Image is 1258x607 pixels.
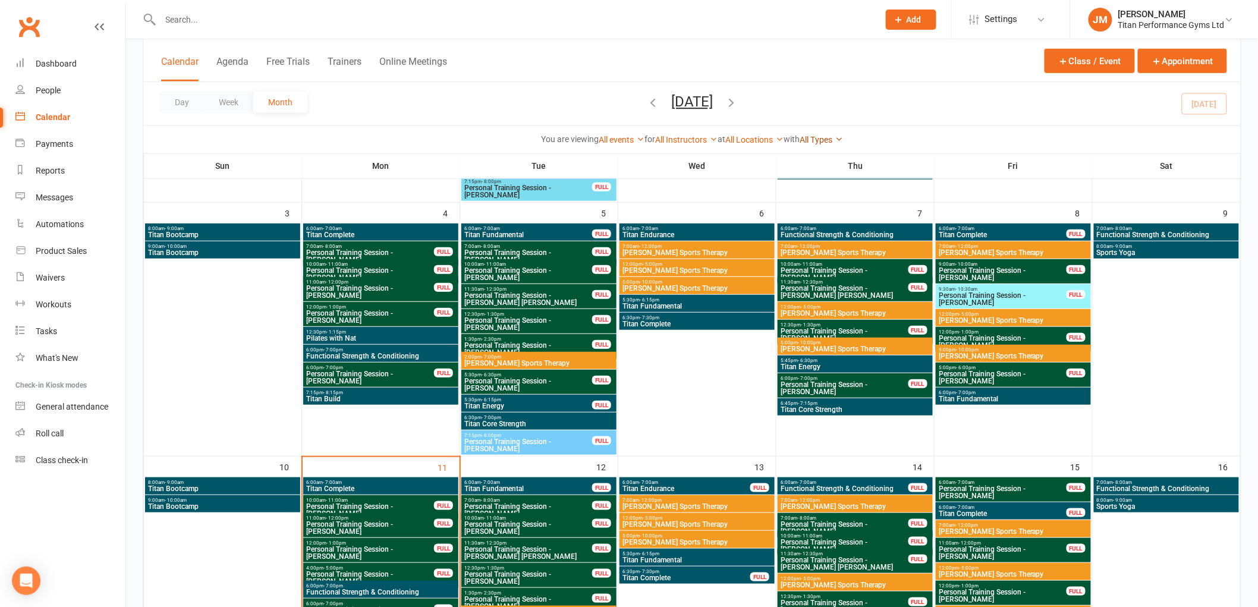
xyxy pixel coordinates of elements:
[464,354,614,360] span: 2:00pm
[464,415,614,420] span: 6:30pm
[266,56,310,81] button: Free Trials
[541,134,599,144] strong: You are viewing
[15,345,125,372] a: What's New
[464,342,593,356] span: Personal Training Session - [PERSON_NAME]
[780,381,909,395] span: Personal Training Session - [PERSON_NAME]
[592,340,611,349] div: FULL
[1118,9,1225,20] div: [PERSON_NAME]
[306,390,456,395] span: 7:15pm
[959,329,979,335] span: - 1:00pm
[1138,49,1227,73] button: Appointment
[797,480,816,485] span: - 7:00am
[464,438,593,452] span: Personal Training Session - [PERSON_NAME]
[592,401,611,410] div: FULL
[956,365,976,370] span: - 6:00pm
[36,455,88,465] div: Class check-in
[434,283,453,292] div: FULL
[780,322,909,328] span: 12:30pm
[147,485,298,492] span: Titan Bootcamp
[15,104,125,131] a: Calendar
[144,153,302,178] th: Sun
[285,203,301,222] div: 3
[798,358,817,363] span: - 6:30pm
[908,379,927,388] div: FULL
[1118,20,1225,30] div: Titan Performance Gyms Ltd
[1096,249,1237,256] span: Sports Yoga
[326,262,348,267] span: - 11:00am
[780,358,930,363] span: 5:45pm
[938,395,1089,402] span: Titan Fundamental
[464,179,593,184] span: 7:15pm
[1067,229,1086,238] div: FULL
[622,249,772,256] span: [PERSON_NAME] Sports Therapy
[592,483,611,492] div: FULL
[776,153,935,178] th: Thu
[938,347,1089,353] span: 5:00pm
[15,131,125,158] a: Payments
[464,226,593,231] span: 6:00am
[780,262,909,267] span: 10:00am
[780,345,930,353] span: [PERSON_NAME] Sports Therapy
[1067,333,1086,342] div: FULL
[938,226,1067,231] span: 6:00am
[481,480,500,485] span: - 7:00am
[36,112,70,122] div: Calendar
[464,287,593,292] span: 11:30am
[434,247,453,256] div: FULL
[323,480,342,485] span: - 7:00am
[798,376,817,381] span: - 7:00pm
[750,483,769,492] div: FULL
[36,246,87,256] div: Product Sales
[306,395,456,402] span: Titan Build
[15,291,125,318] a: Workouts
[306,503,435,517] span: Personal Training Session - [PERSON_NAME]
[147,249,298,256] span: Titan Bootcamp
[938,292,1067,306] span: Personal Training Session - [PERSON_NAME]
[464,378,593,392] span: Personal Training Session - [PERSON_NAME]
[36,353,78,363] div: What's New
[1096,485,1237,492] span: Functional Strength & Conditioning
[485,312,504,317] span: - 1:30pm
[622,320,772,328] span: Titan Complete
[147,480,298,485] span: 8:00am
[484,262,506,267] span: - 11:00am
[482,372,501,378] span: - 6:30pm
[938,249,1089,256] span: [PERSON_NAME] Sports Therapy
[780,485,909,492] span: Functional Strength & Conditioning
[780,363,930,370] span: Titan Energy
[1089,8,1112,32] div: JM
[306,262,435,267] span: 10:00am
[780,304,930,310] span: 12:00pm
[482,397,501,402] span: - 6:15pm
[955,244,978,249] span: - 12:00pm
[886,10,936,30] button: Add
[935,153,1093,178] th: Fri
[622,244,772,249] span: 7:00am
[326,498,348,503] span: - 11:00am
[253,92,307,113] button: Month
[157,11,870,28] input: Search...
[306,285,435,299] span: Personal Training Session - [PERSON_NAME]
[908,283,927,292] div: FULL
[165,498,187,503] span: - 10:00am
[801,304,820,310] span: - 5:00pm
[306,231,456,238] span: Titan Complete
[464,262,593,267] span: 10:00am
[302,153,460,178] th: Mon
[798,340,820,345] span: - 10:00pm
[780,503,930,510] span: [PERSON_NAME] Sports Therapy
[780,231,930,238] span: Functional Strength & Conditioning
[596,457,618,476] div: 12
[1045,49,1135,73] button: Class / Event
[306,347,456,353] span: 6:00pm
[1075,203,1092,222] div: 8
[797,498,820,503] span: - 12:00pm
[161,56,199,81] button: Calendar
[306,249,435,263] span: Personal Training Session - [PERSON_NAME]
[643,262,662,267] span: - 5:00pm
[938,390,1089,395] span: 6:00pm
[280,457,301,476] div: 10
[671,93,713,110] button: [DATE]
[780,376,909,381] span: 6:00pm
[780,498,930,503] span: 7:00am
